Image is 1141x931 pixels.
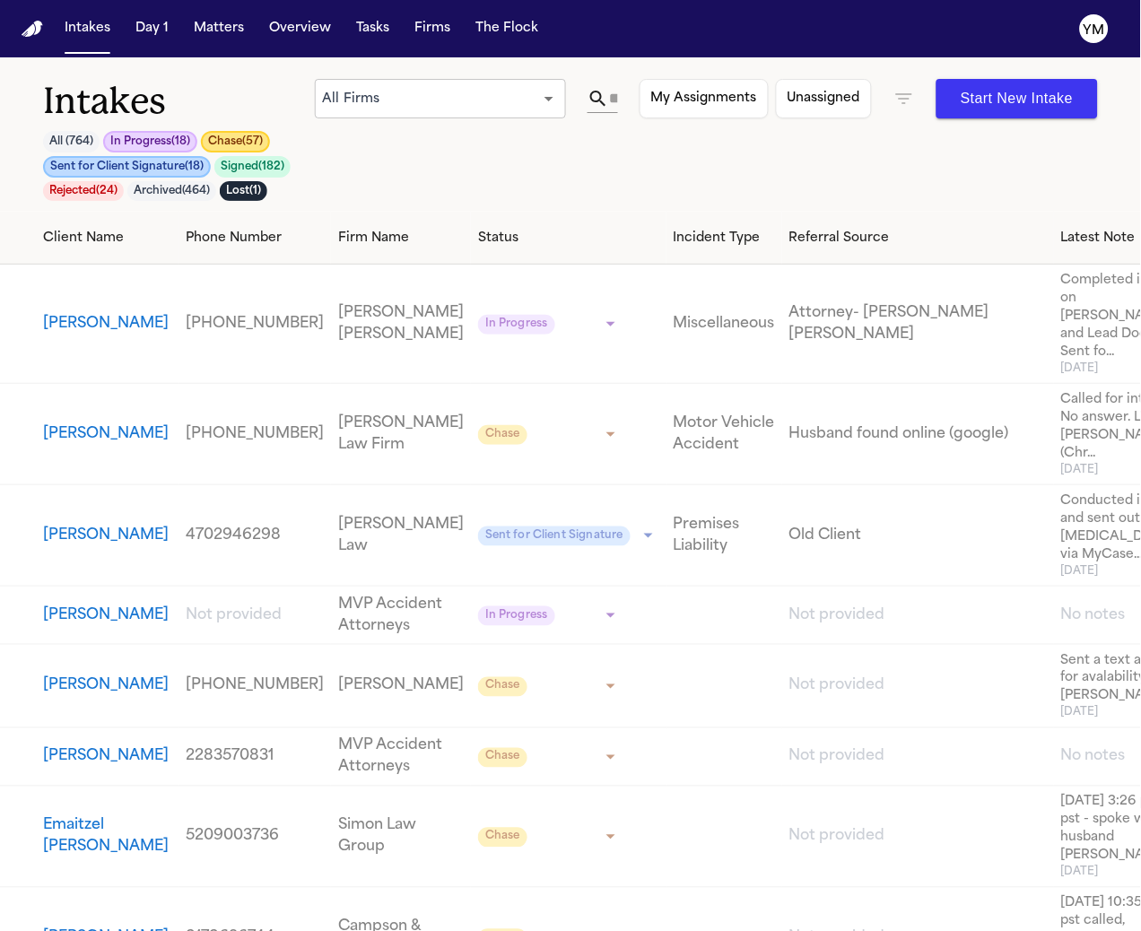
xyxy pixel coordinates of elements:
[478,526,631,546] span: Sent for Client Signature
[789,830,885,844] span: Not provided
[186,423,324,445] a: View details for Dariana Corona
[57,13,118,45] button: Intakes
[407,13,457,45] button: Firms
[789,675,1047,697] a: View details for Jeffrey Young
[186,746,324,768] a: View details for Madi J Purser
[43,181,124,201] button: Rejected(24)
[43,675,171,697] button: View details for Jeffrey Young
[186,525,324,546] a: View details for Ashley Span
[478,425,527,445] span: Chase
[349,13,396,45] button: Tasks
[322,92,379,106] span: All Firms
[478,744,622,770] div: Update intake status
[186,608,282,622] span: Not provided
[43,815,171,858] button: View details for Emaitzel Margarita Lugo Aguirre
[43,313,171,335] button: View details for Emily Grow
[22,21,43,38] a: Home
[338,815,464,858] a: View details for Emaitzel Margarita Lugo Aguirre
[186,313,324,335] a: View details for Emily Grow
[789,605,1047,626] a: View details for Michael Guerrero
[186,675,324,697] a: View details for Jeffrey Young
[187,13,251,45] button: Matters
[478,523,659,548] div: Update intake status
[338,302,464,345] a: View details for Emily Grow
[478,422,622,447] div: Update intake status
[338,675,464,697] a: View details for Jeffrey Young
[43,525,171,546] button: View details for Ashley Span
[478,315,555,335] span: In Progress
[43,746,171,768] button: View details for Madi J Purser
[1061,608,1126,622] span: No notes
[43,79,315,124] h1: Intakes
[674,413,775,456] a: View details for Dariana Corona
[43,156,211,178] button: Sent for Client Signature(18)
[478,674,622,699] div: Update intake status
[220,181,267,201] button: Lost(1)
[789,608,885,622] span: Not provided
[43,605,171,626] button: View details for Michael Guerrero
[186,605,324,626] a: View details for Michael Guerrero
[214,156,291,178] button: Signed(182)
[789,750,885,764] span: Not provided
[789,826,1047,848] a: View details for Emaitzel Margarita Lugo Aguirre
[1061,750,1126,764] span: No notes
[789,746,1047,768] a: View details for Madi J Purser
[674,229,775,248] div: Incident Type
[103,131,197,152] button: In Progress(18)
[478,606,555,626] span: In Progress
[338,413,464,456] a: View details for Dariana Corona
[338,229,464,248] div: Firm Name
[478,603,622,628] div: Update intake status
[789,679,885,693] span: Not provided
[478,311,622,336] div: Update intake status
[468,13,545,45] button: The Flock
[127,181,216,201] button: Archived(464)
[640,79,769,118] button: My Assignments
[478,824,622,849] div: Update intake status
[674,313,775,335] a: View details for Emily Grow
[43,131,100,152] button: All (764)
[186,229,324,248] div: Phone Number
[789,229,1047,248] div: Referral Source
[478,828,527,848] span: Chase
[776,79,872,118] button: Unassigned
[478,748,527,768] span: Chase
[262,13,338,45] button: Overview
[22,21,43,38] img: Finch Logo
[478,677,527,697] span: Chase
[338,594,464,637] a: View details for Michael Guerrero
[789,302,1047,345] a: View details for Emily Grow
[201,131,270,152] button: Chase(57)
[789,423,1047,445] a: View details for Dariana Corona
[338,735,464,779] a: View details for Madi J Purser
[478,229,659,248] div: Status
[43,423,171,445] button: View details for Dariana Corona
[43,229,171,248] div: Client Name
[936,79,1098,118] button: Start New Intake
[186,826,324,848] a: View details for Emaitzel Margarita Lugo Aguirre
[128,13,176,45] button: Day 1
[789,525,1047,546] a: View details for Ashley Span
[674,514,775,557] a: View details for Ashley Span
[338,514,464,557] a: View details for Ashley Span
